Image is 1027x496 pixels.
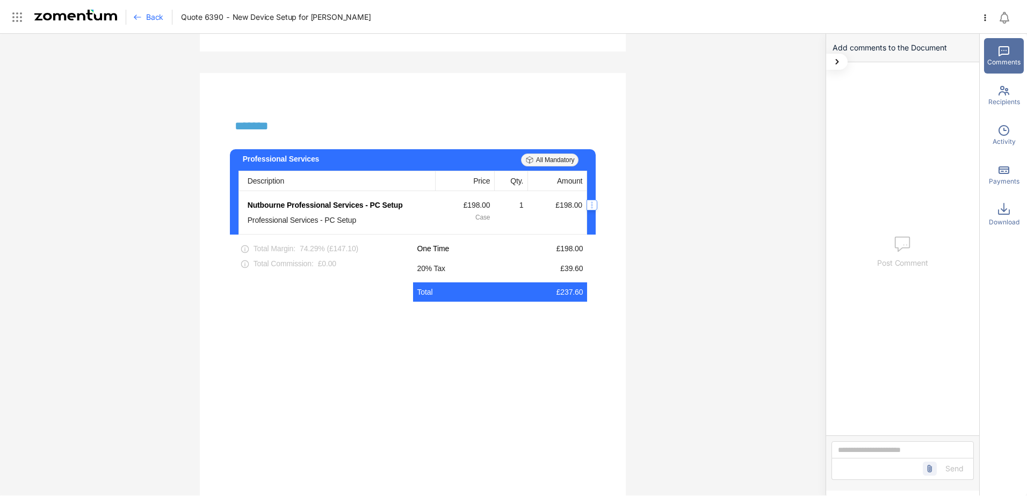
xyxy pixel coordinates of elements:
div: £198.00 [437,200,490,210]
img: comments.7e6c5cdb.svg [894,236,911,253]
span: Post Comment [877,258,928,267]
div: Professional Services - PC Setup [248,215,431,225]
span: Download [989,217,1019,227]
div: Payments [984,157,1024,193]
span: £39.60 [560,263,583,274]
span: £198.00 [556,243,583,254]
div: Notifications [998,5,1019,30]
button: Send [936,460,973,477]
div: 1 [494,200,527,210]
div: Comments [984,38,1024,74]
span: Nutbourne Professional Services - PC Setup [248,200,403,210]
span: Back [146,12,163,23]
div: Activity [984,118,1024,153]
div: One Time [417,243,450,254]
span: Quote 6390 - New Device Setup for [PERSON_NAME] [181,12,371,23]
div: Professional Services [243,154,320,165]
span: Case [437,213,490,222]
span: Price [473,177,490,185]
div: Download [984,197,1024,232]
span: 74.29 % ( £147.10 ) [300,244,358,253]
span: Qty. [510,177,523,185]
span: £237.60 [556,287,583,297]
span: All Mandatory [521,154,579,166]
span: £0.00 [318,259,336,268]
span: Total [417,287,433,297]
span: Recipients [988,97,1020,107]
span: Total Margin : [254,244,295,253]
div: Description [239,171,436,191]
div: £198.00 [530,200,582,210]
span: Activity [993,137,1016,147]
span: Total Commission: [254,259,314,268]
span: Payments [989,177,1019,186]
span: Comments [987,57,1021,67]
img: Zomentum Logo [34,10,117,20]
span: 20% Tax [417,263,445,274]
span: Amount [557,177,582,185]
div: Add comments to the Document [826,34,979,62]
div: Recipients [984,78,1024,113]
